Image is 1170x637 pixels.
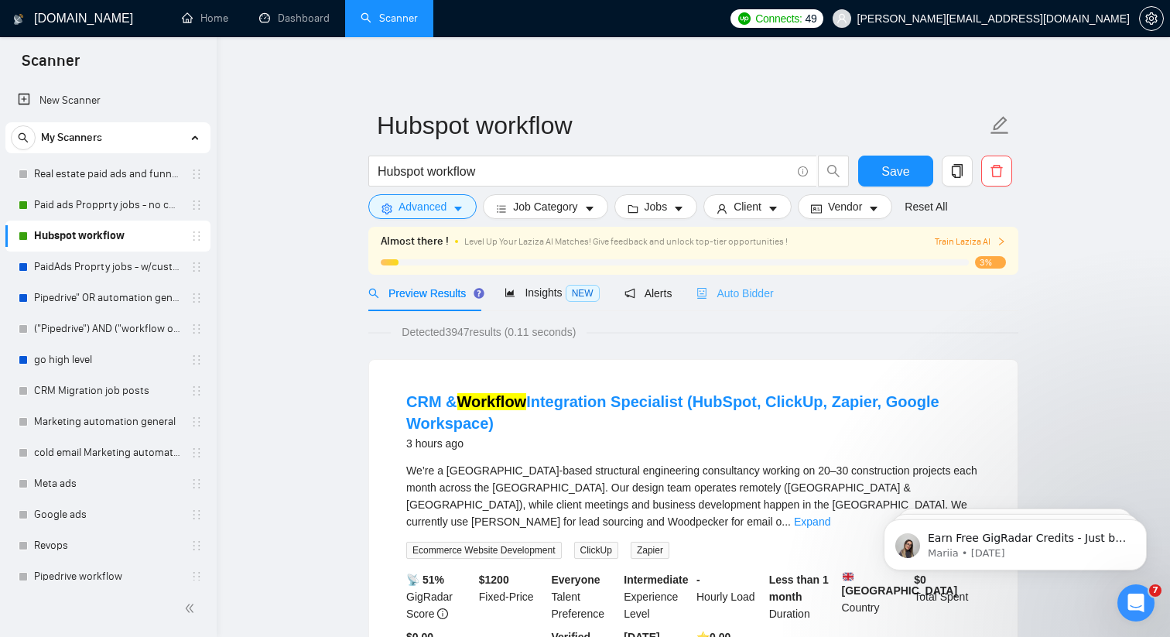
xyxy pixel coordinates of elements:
[782,515,791,528] span: ...
[34,468,181,499] a: Meta ads
[406,434,980,453] div: 3 hours ago
[1117,584,1155,622] iframe: Intercom live chat
[190,478,203,490] span: holder
[190,570,203,583] span: holder
[794,515,830,528] a: Expand
[368,288,379,299] span: search
[881,162,909,181] span: Save
[768,203,778,214] span: caret-down
[190,385,203,397] span: holder
[12,132,35,143] span: search
[67,60,267,74] p: Message from Mariia, sent 6w ago
[190,323,203,335] span: holder
[34,499,181,530] a: Google ads
[975,256,1006,269] span: 3%
[631,542,669,559] span: Zapier
[190,539,203,552] span: holder
[496,203,507,214] span: bars
[34,406,181,437] a: Marketing automation general
[399,198,446,215] span: Advanced
[505,286,599,299] span: Insights
[769,574,829,603] b: Less than 1 month
[483,194,607,219] button: barsJob Categorycaret-down
[911,571,984,622] div: Total Spent
[842,571,958,597] b: [GEOGRAPHIC_DATA]
[858,156,933,187] button: Save
[819,164,848,178] span: search
[1140,12,1163,25] span: setting
[5,85,210,116] li: New Scanner
[811,203,822,214] span: idcard
[190,199,203,211] span: holder
[696,574,700,586] b: -
[190,168,203,180] span: holder
[406,542,562,559] span: Ecommerce Website Development
[1139,6,1164,31] button: setting
[552,574,600,586] b: Everyone
[717,203,727,214] span: user
[190,292,203,304] span: holder
[703,194,792,219] button: userClientcaret-down
[381,203,392,214] span: setting
[406,393,939,432] a: CRM &WorkflowIntegration Specialist (HubSpot, ClickUp, Zapier, Google Workspace)
[34,159,181,190] a: Real estate paid ads and funnels
[34,252,181,283] a: PaidAds Proprty jobs - w/custom questions
[513,198,577,215] span: Job Category
[368,194,477,219] button: settingAdvancedcaret-down
[798,194,892,219] button: idcardVendorcaret-down
[645,198,668,215] span: Jobs
[259,12,330,25] a: dashboardDashboard
[755,10,802,27] span: Connects:
[13,7,24,32] img: logo
[628,203,638,214] span: folder
[472,286,486,300] div: Tooltip anchor
[1139,12,1164,25] a: setting
[368,287,480,300] span: Preview Results
[406,462,980,530] div: We’re a [GEOGRAPHIC_DATA]-based structural engineering consultancy working on 20–30 construction ...
[982,164,1011,178] span: delete
[11,125,36,150] button: search
[34,190,181,221] a: Paid ads Propprty jobs - no custom questions
[377,106,987,145] input: Scanner name...
[464,236,788,247] span: Level Up Your Laziza AI Matches! Give feedback and unlock top-tier opportunities !
[798,166,808,176] span: info-circle
[403,571,476,622] div: GigRadar Score
[621,571,693,622] div: Experience Level
[190,230,203,242] span: holder
[806,10,817,27] span: 49
[41,122,102,153] span: My Scanners
[453,203,464,214] span: caret-down
[184,601,200,616] span: double-left
[476,571,549,622] div: Fixed-Price
[34,530,181,561] a: Revops
[860,487,1170,595] iframe: Intercom notifications message
[997,237,1006,246] span: right
[574,542,618,559] span: ClickUp
[905,198,947,215] a: Reset All
[361,12,418,25] a: searchScanner
[549,571,621,622] div: Talent Preference
[190,509,203,521] span: holder
[584,203,595,214] span: caret-down
[942,164,972,178] span: copy
[818,156,849,187] button: search
[34,561,181,592] a: Pipedrive workflow
[935,235,1006,249] button: Train Laziza AI
[696,288,707,299] span: robot
[942,156,973,187] button: copy
[624,288,635,299] span: notification
[182,12,228,25] a: homeHome
[1149,584,1161,597] span: 7
[624,287,672,300] span: Alerts
[67,45,267,426] span: Earn Free GigRadar Credits - Just by Sharing Your Story! 💬 Want more credits for sending proposal...
[766,571,839,622] div: Duration
[828,198,862,215] span: Vendor
[34,375,181,406] a: CRM Migration job posts
[734,198,761,215] span: Client
[693,571,766,622] div: Hourly Load
[839,571,912,622] div: Country
[696,287,773,300] span: Auto Bidder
